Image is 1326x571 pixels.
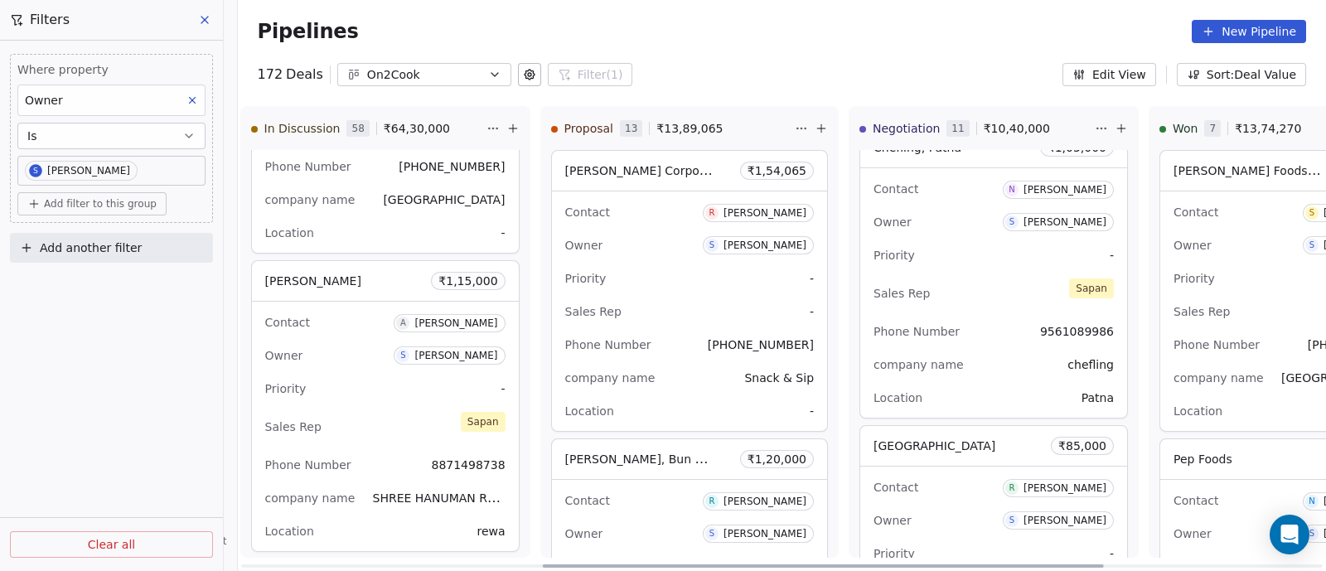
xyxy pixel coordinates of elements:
[384,120,450,137] span: ₹ 64,30,000
[286,65,323,85] span: Deals
[501,380,506,397] span: -
[17,123,206,149] button: Is
[810,303,814,320] span: -
[1177,63,1306,86] button: Sort: Deal Value
[565,272,607,285] span: Priority
[367,66,482,84] div: On2Cook
[1009,514,1014,527] div: S
[708,338,814,351] span: [PHONE_NUMBER]
[438,273,497,289] span: ₹ 1,15,000
[874,439,995,452] span: [GEOGRAPHIC_DATA]
[859,107,1091,150] div: Negotiation11₹10,40,000
[709,527,714,540] div: S
[1110,545,1114,562] span: -
[565,206,610,219] span: Contact
[984,120,1050,137] span: ₹ 10,40,000
[461,412,506,432] span: Sapan
[1174,371,1264,385] span: company name
[551,150,828,432] div: [PERSON_NAME] Corporation - C K₹1,54,065ContactR[PERSON_NAME]OwnerS[PERSON_NAME]Priority-Sales Re...
[1082,391,1114,404] span: Patna
[251,260,520,552] div: [PERSON_NAME]₹1,15,000ContactA[PERSON_NAME]OwnerS[PERSON_NAME]Priority-Sales RepSapanPhone Number...
[874,215,912,229] span: Owner
[1235,120,1301,137] span: ₹ 13,74,270
[874,391,922,404] span: Location
[17,61,206,78] span: Where property
[709,239,714,252] div: S
[656,120,723,137] span: ₹ 13,89,065
[1024,482,1106,494] div: [PERSON_NAME]
[709,206,714,220] div: R
[748,162,806,179] span: ₹ 1,54,065
[859,127,1128,419] div: Chefling, Patna₹1,05,000ContactN[PERSON_NAME]OwnerS[PERSON_NAME]Priority-Sales RepSapanPhone Numb...
[399,160,505,173] span: [PHONE_NUMBER]
[30,10,70,30] span: Filters
[1309,206,1314,220] div: S
[431,458,505,472] span: 8871498738
[265,226,314,240] span: Location
[1009,481,1014,495] div: R
[810,270,814,287] span: -
[1009,215,1014,229] div: S
[565,451,765,467] span: [PERSON_NAME], Bun Maska Chai,
[10,531,213,558] button: Clear all
[258,65,323,85] div: 172
[1174,527,1212,540] span: Owner
[373,490,556,506] span: SHREE HANUMAN RESTAURANT
[1058,438,1106,454] span: ₹ 85,000
[258,20,359,43] span: Pipelines
[748,451,806,467] span: ₹ 1,20,000
[565,527,603,540] span: Owner
[874,514,912,527] span: Owner
[565,338,651,351] span: Phone Number
[564,120,613,137] span: Proposal
[810,403,814,419] span: -
[1192,20,1306,43] button: New Pipeline
[1174,239,1212,252] span: Owner
[1174,206,1218,219] span: Contact
[265,420,322,433] span: Sales Rep
[1062,63,1156,86] button: Edit View
[1174,272,1215,285] span: Priority
[1024,184,1106,196] div: [PERSON_NAME]
[565,371,656,385] span: company name
[29,164,42,177] span: S
[264,120,341,137] span: In Discussion
[400,317,406,330] div: A
[744,371,814,385] span: Snack & Sip
[1067,358,1114,371] span: chefling
[1174,305,1230,318] span: Sales Rep
[1174,338,1260,351] span: Phone Number
[383,193,505,206] span: [GEOGRAPHIC_DATA]
[265,382,307,395] span: Priority
[874,249,915,262] span: Priority
[946,120,969,137] span: 11
[265,349,303,362] span: Owner
[265,274,361,288] span: [PERSON_NAME]
[25,94,63,107] span: Owner
[265,193,356,206] span: company name
[1309,239,1314,252] div: S
[1110,247,1114,264] span: -
[874,358,964,371] span: company name
[265,160,351,173] span: Phone Number
[40,240,142,257] span: Add another filter
[1270,515,1309,554] div: Open Intercom Messenger
[265,458,351,472] span: Phone Number
[1173,120,1198,137] span: Won
[874,287,930,300] span: Sales Rep
[565,305,622,318] span: Sales Rep
[414,317,497,329] div: [PERSON_NAME]
[548,63,633,86] button: Filter(1)
[1069,278,1114,298] span: Sapan
[565,162,765,178] span: [PERSON_NAME] Corporation - C K
[47,165,130,177] div: [PERSON_NAME]
[565,239,603,252] span: Owner
[874,182,918,196] span: Contact
[709,495,714,508] div: R
[477,525,505,538] span: rewa
[501,225,506,241] span: -
[874,325,960,338] span: Phone Number
[620,120,642,137] span: 13
[265,525,314,538] span: Location
[346,120,369,137] span: 58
